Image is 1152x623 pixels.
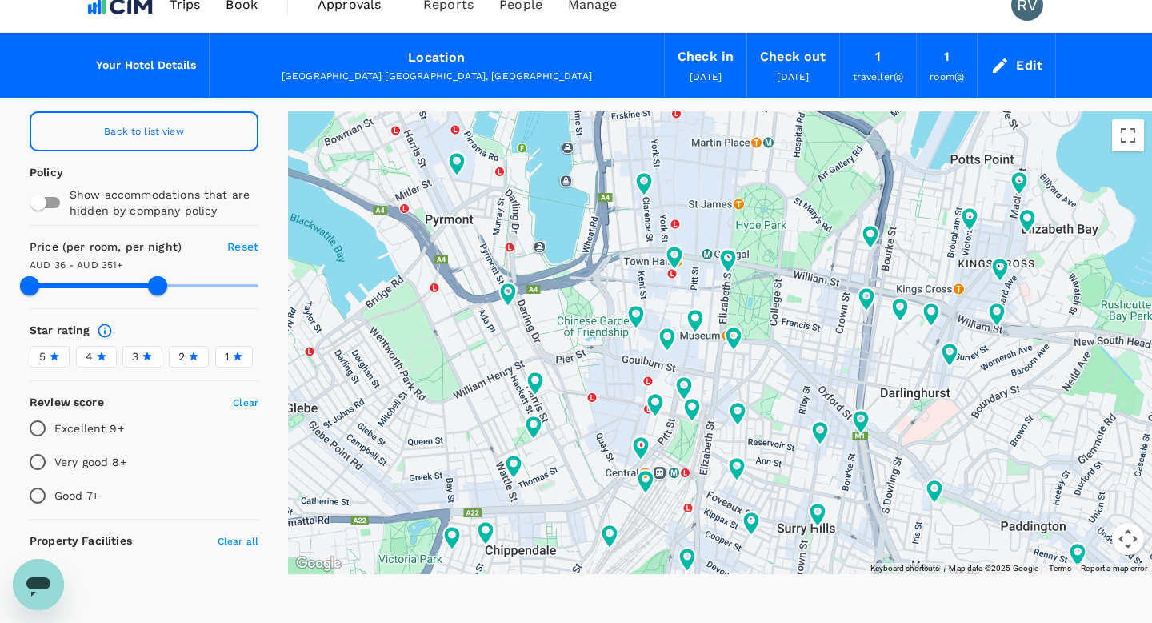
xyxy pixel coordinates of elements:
div: Edit [1016,54,1042,77]
span: AUD 36 - AUD 351+ [30,259,123,271]
p: Good 7+ [54,488,98,504]
div: [GEOGRAPHIC_DATA] [GEOGRAPHIC_DATA], [GEOGRAPHIC_DATA] [222,69,651,85]
span: Map data ©2025 Google [949,564,1038,573]
h6: Price (per room, per night) [30,239,202,256]
span: 1 [225,348,229,365]
button: Keyboard shortcuts [870,563,939,574]
div: Check out [760,46,826,68]
h6: Property Facilities [30,533,132,550]
h6: Star rating [30,322,90,340]
iframe: Button to launch messaging window [13,559,64,610]
span: Reset [227,240,258,253]
span: [DATE] [777,71,809,82]
p: Show accommodations that are hidden by company policy [70,187,250,219]
div: Check in [678,46,734,68]
a: Terms (opens in new tab) [1049,564,1072,573]
span: 5 [39,348,46,365]
span: Clear all [218,536,258,547]
span: Back to list view [104,126,184,137]
span: 2 [178,348,185,365]
img: Google [292,553,345,574]
p: Policy [30,164,43,180]
a: Back to list view [30,111,258,151]
a: Report a map error [1081,564,1147,573]
button: Map camera controls [1112,523,1144,555]
a: Open this area in Google Maps (opens a new window) [292,553,345,574]
h6: Your Hotel Details [96,57,196,74]
span: 4 [86,348,93,365]
div: 1 [944,46,950,68]
div: Location [408,46,465,69]
span: 3 [132,348,138,365]
div: 1 [875,46,881,68]
p: Very good 8+ [54,454,126,470]
span: room(s) [930,71,964,82]
h6: Review score [30,394,104,412]
svg: Star ratings are awarded to properties to represent the quality of services, facilities, and amen... [97,323,113,339]
p: Excellent 9+ [54,420,124,436]
span: 24-hour Front Desk [54,561,166,573]
button: Toggle fullscreen view [1112,119,1144,151]
span: [DATE] [690,71,722,82]
span: traveller(s) [853,71,904,82]
span: Clear [233,397,258,408]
